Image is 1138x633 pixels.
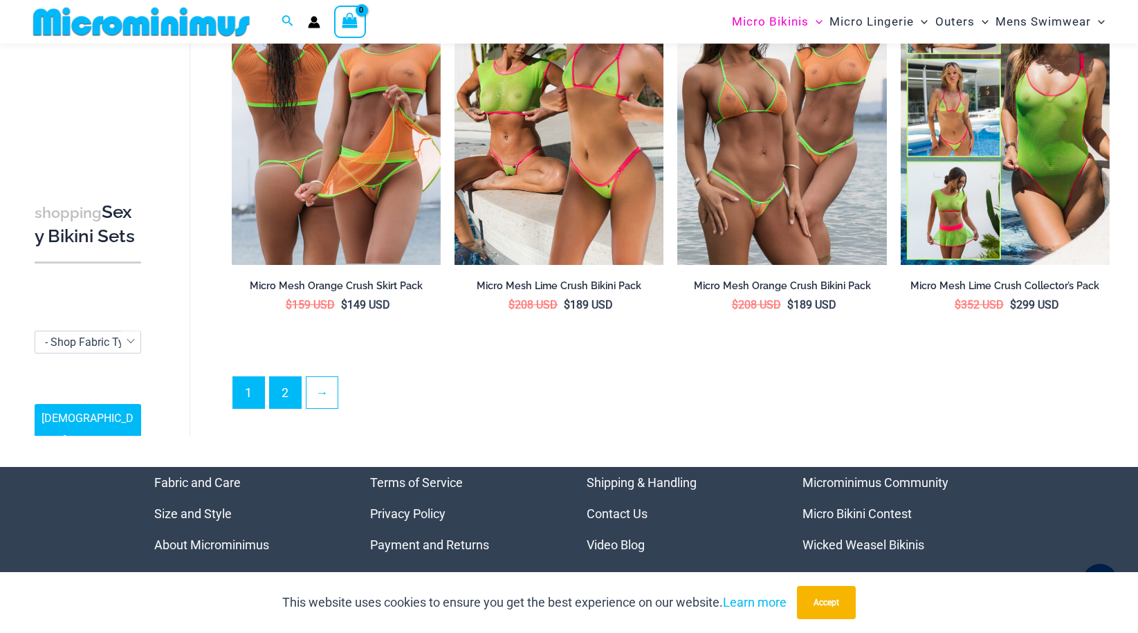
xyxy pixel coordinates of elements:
a: Page 2 [270,377,301,408]
p: This website uses cookies to ensure you get the best experience on our website. [282,592,787,613]
nav: Menu [370,467,552,560]
span: $ [955,298,961,311]
nav: Product Pagination [232,376,1110,416]
h3: Sexy Bikini Sets [35,201,141,248]
span: $ [1010,298,1016,311]
nav: Site Navigation [726,2,1110,42]
aside: Footer Widget 4 [802,467,984,560]
span: Micro Lingerie [829,4,914,39]
h2: Micro Mesh Orange Crush Skirt Pack [232,279,441,293]
bdi: 352 USD [955,298,1004,311]
nav: Menu [154,467,336,560]
span: $ [341,298,347,311]
span: Menu Toggle [914,4,928,39]
a: View Shopping Cart, empty [334,6,366,37]
a: Fabric and Care [154,475,241,490]
a: Microminimus Community [802,475,948,490]
a: → [306,377,338,408]
span: $ [508,298,515,311]
a: Mens SwimwearMenu ToggleMenu Toggle [992,4,1108,39]
span: - Shop Fabric Type [35,331,141,354]
a: Terms of Service [370,475,463,490]
bdi: 189 USD [564,298,613,311]
a: OutersMenu ToggleMenu Toggle [932,4,992,39]
a: Size and Style [154,506,232,521]
a: Micro Mesh Lime Crush Bikini Pack [455,279,663,297]
span: Outers [935,4,975,39]
a: [DEMOGRAPHIC_DATA] Sizing Guide [35,404,141,455]
nav: Menu [587,467,769,560]
span: shopping [35,204,102,221]
h2: Micro Mesh Lime Crush Bikini Pack [455,279,663,293]
span: $ [286,298,292,311]
a: Search icon link [282,13,294,30]
a: Privacy Policy [370,506,446,521]
span: Menu Toggle [809,4,823,39]
a: Micro LingerieMenu ToggleMenu Toggle [826,4,931,39]
a: Micro Bikini Contest [802,506,912,521]
span: - Shop Fabric Type [35,331,140,353]
a: Micro Mesh Orange Crush Bikini Pack [677,279,886,297]
bdi: 149 USD [341,298,390,311]
a: Micro Mesh Orange Crush Skirt Pack [232,279,441,297]
bdi: 159 USD [286,298,335,311]
h2: Micro Mesh Lime Crush Collector’s Pack [901,279,1110,293]
aside: Footer Widget 3 [587,467,769,560]
a: Contact Us [587,506,648,521]
bdi: 208 USD [732,298,781,311]
a: Shipping & Handling [587,475,697,490]
span: Menu Toggle [975,4,989,39]
nav: Menu [802,467,984,560]
img: MM SHOP LOGO FLAT [28,6,255,37]
a: Learn more [723,595,787,609]
span: - Shop Fabric Type [45,336,136,349]
a: Payment and Returns [370,538,489,552]
button: Accept [797,586,856,619]
aside: Footer Widget 2 [370,467,552,560]
a: Account icon link [308,16,320,28]
a: Video Blog [587,538,645,552]
a: About Microminimus [154,538,269,552]
a: Micro Mesh Lime Crush Collector’s Pack [901,279,1110,297]
h2: Micro Mesh Orange Crush Bikini Pack [677,279,886,293]
span: $ [564,298,570,311]
span: Page 1 [233,377,264,408]
span: Micro Bikinis [732,4,809,39]
a: Wicked Weasel Bikinis [802,538,924,552]
a: Micro BikinisMenu ToggleMenu Toggle [728,4,826,39]
span: Mens Swimwear [995,4,1091,39]
bdi: 208 USD [508,298,558,311]
span: $ [732,298,738,311]
aside: Footer Widget 1 [154,467,336,560]
bdi: 189 USD [787,298,836,311]
span: Menu Toggle [1091,4,1105,39]
bdi: 299 USD [1010,298,1059,311]
span: $ [787,298,793,311]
